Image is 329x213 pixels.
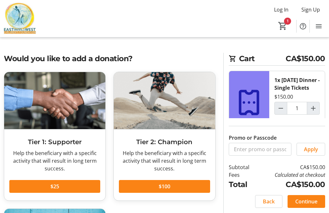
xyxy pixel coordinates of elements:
td: Calculated at checkout [257,171,325,179]
button: $25 [9,180,100,193]
button: Cart [277,20,289,32]
div: $150.00 [274,93,293,101]
button: Menu [312,20,325,33]
img: East Meets West Children's Foundation's Logo [4,3,36,35]
button: $100 [119,180,210,193]
span: Sign Up [301,6,320,13]
button: Sign Up [296,4,325,15]
div: Help the beneficiary with a specific activity that will result in long term success. [9,149,100,172]
button: Log In [269,4,294,15]
span: Apply [304,145,318,153]
button: Remove [274,116,310,129]
span: Log In [274,6,289,13]
div: Help the beneficiary with a specific activity that will result in long term success. [119,149,210,172]
h2: Would you like to add a donation? [4,53,216,64]
h3: Tier 1: Supporter [9,137,100,147]
span: $100 [159,183,170,190]
span: Back [263,198,275,205]
button: Help [297,20,309,33]
span: $25 [50,183,59,190]
h3: Tier 2: Champion [119,137,210,147]
input: Enter promo or passcode [229,143,292,156]
label: Promo or Passcode [229,134,277,142]
span: CA$150.00 [286,53,325,64]
h2: Cart [229,53,325,66]
td: Fees [229,171,257,179]
button: Increment by one [307,102,319,114]
td: CA$150.00 [257,163,325,171]
input: Diwali Dinner - Single Tickets Quantity [287,102,307,115]
div: 1x [DATE] Dinner - Single Tickets [274,76,320,92]
button: Apply [297,143,325,156]
span: Continue [295,198,317,205]
button: Back [255,195,282,208]
td: CA$150.00 [257,179,325,190]
td: Subtotal [229,163,257,171]
button: Continue [288,195,325,208]
img: Tier 2: Champion [114,72,215,129]
td: Total [229,179,257,190]
button: Decrement by one [275,102,287,114]
img: Tier 1: Supporter [4,72,105,129]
